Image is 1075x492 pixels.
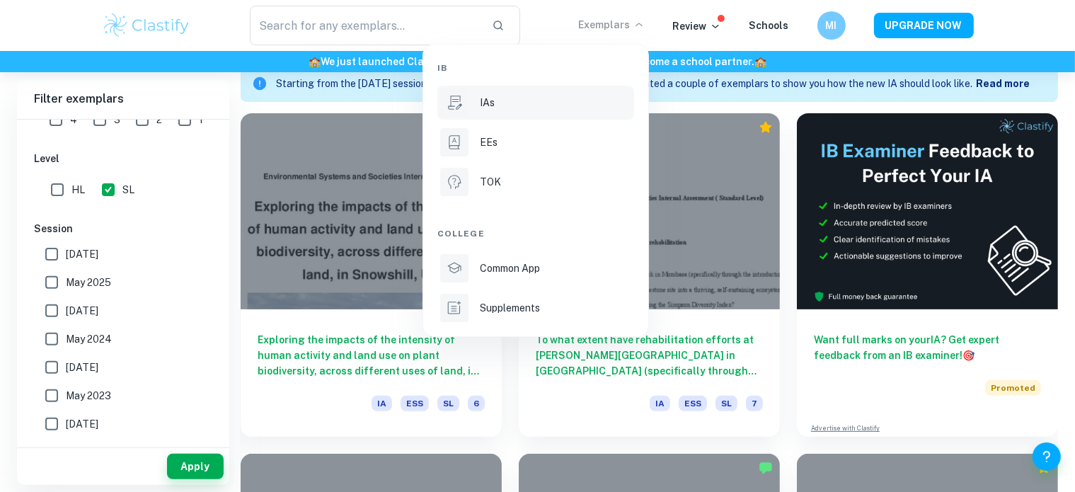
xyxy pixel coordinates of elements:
[480,300,540,316] p: Supplements
[437,125,634,159] a: EEs
[437,86,634,120] a: IAs
[480,95,495,110] p: IAs
[480,135,498,150] p: EEs
[437,227,485,240] span: College
[437,251,634,285] a: Common App
[437,62,447,74] span: IB
[437,165,634,199] a: TOK
[480,261,540,276] p: Common App
[437,291,634,325] a: Supplements
[480,174,501,190] p: TOK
